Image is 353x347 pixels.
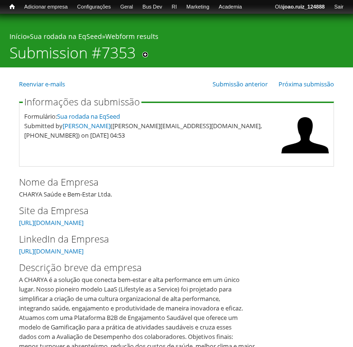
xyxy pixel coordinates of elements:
[9,32,27,41] a: Início
[329,2,348,12] a: Sair
[115,2,138,12] a: Geral
[19,80,65,88] a: Reenviar e-mails
[105,32,158,41] a: Webform results
[19,204,318,218] label: Site da Empresa
[24,112,277,121] div: Formulário:
[19,2,73,12] a: Adicionar empresa
[23,97,141,107] legend: Informações da submissão
[73,2,116,12] a: Configurações
[279,80,334,88] a: Próxima submissão
[5,2,19,11] a: Início
[19,175,318,189] label: Nome da Empresa
[214,2,247,12] a: Academia
[281,152,329,161] a: Ver perfil do usuário.
[182,2,214,12] a: Marketing
[167,2,182,12] a: RI
[57,112,120,121] a: Sua rodada na EqSeed
[19,218,84,227] a: [URL][DOMAIN_NAME]
[30,32,102,41] a: Sua rodada na EqSeed
[138,2,167,12] a: Bus Dev
[19,261,318,275] label: Descrição breve da empresa
[270,2,329,12] a: Olájoao.ruiz_124888
[9,3,15,10] span: Início
[9,44,136,67] h1: Submission #7353
[19,247,84,255] a: [URL][DOMAIN_NAME]
[213,80,268,88] a: Submissão anterior
[24,121,277,140] div: Submitted by ([PERSON_NAME][EMAIL_ADDRESS][DOMAIN_NAME], [PHONE_NUMBER]) on [DATE] 04:53
[9,32,344,44] div: » »
[283,4,325,9] strong: joao.ruiz_124888
[19,175,334,199] div: CHARYA Saúde e Bem-Estar Ltda.
[19,232,318,246] label: LinkedIn da Empresa
[281,112,329,159] img: Foto de Sandro Gatto
[63,122,111,130] a: [PERSON_NAME]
